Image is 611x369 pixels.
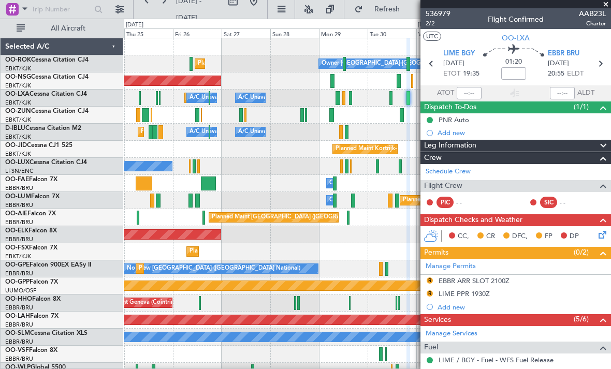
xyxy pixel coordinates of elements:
span: OO-GPE [5,262,30,268]
a: OO-GPEFalcon 900EX EASy II [5,262,91,268]
div: A/C Unavailable [238,90,281,106]
div: LIME PPR 1930Z [439,289,490,298]
div: Owner Melsbroek Air Base [329,175,400,191]
span: 536979 [426,8,450,19]
div: Owner [GEOGRAPHIC_DATA]-[GEOGRAPHIC_DATA] [322,56,461,71]
a: LFSN/ENC [5,167,34,175]
span: ETOT [443,69,460,79]
a: OO-AIEFalcon 7X [5,211,56,217]
span: CC, [458,231,469,242]
button: UTC [423,32,441,41]
span: Charter [579,19,606,28]
div: No Crew [GEOGRAPHIC_DATA] ([GEOGRAPHIC_DATA] National) [127,261,300,276]
span: Crew [424,152,442,164]
div: Planned Maint Kortrijk-[GEOGRAPHIC_DATA] [198,56,318,71]
div: Thu 25 [124,28,173,38]
span: [DATE] [548,58,569,69]
a: OO-JIDCessna CJ1 525 [5,142,72,149]
div: Planned Maint [GEOGRAPHIC_DATA] ([GEOGRAPHIC_DATA] National) [403,193,590,208]
span: Dispatch To-Dos [424,101,476,113]
input: Trip Number [32,2,91,17]
a: EBBR/BRU [5,184,33,192]
span: Fuel [424,342,438,353]
span: OO-ROK [5,57,31,63]
div: Sat 27 [222,28,270,38]
span: OO-NSG [5,74,31,80]
div: Planned Maint Kortrijk-[GEOGRAPHIC_DATA] [190,244,310,259]
a: EBKT/KJK [5,133,31,141]
a: Manage Services [426,329,477,339]
span: D-IBLU [5,125,25,131]
div: Fri 26 [173,28,222,38]
span: (1/1) [574,101,589,112]
a: OO-LXACessna Citation CJ4 [5,91,87,97]
span: OO-LUM [5,194,31,200]
div: Add new [438,303,606,312]
input: --:-- [457,87,482,99]
span: LIME BGY [443,49,475,59]
div: Planned Maint [GEOGRAPHIC_DATA] ([GEOGRAPHIC_DATA]) [212,210,375,225]
span: Refresh [365,6,409,13]
div: [DATE] [126,21,143,29]
div: A/C Unavailable [GEOGRAPHIC_DATA] ([GEOGRAPHIC_DATA] National) [190,124,382,140]
span: (5/6) [574,314,589,324]
span: FP [545,231,552,242]
span: 2/2 [426,19,450,28]
div: Planned Maint Nice ([GEOGRAPHIC_DATA]) [141,124,256,140]
button: All Aircraft [11,20,112,37]
span: 19:35 [463,69,479,79]
a: EBBR/BRU [5,270,33,277]
span: Flight Crew [424,180,462,192]
span: OO-SLM [5,330,30,336]
a: OO-ELKFalcon 8X [5,228,57,234]
a: OO-ROKCessna Citation CJ4 [5,57,89,63]
div: Planned Maint Kortrijk-[GEOGRAPHIC_DATA] [336,141,456,157]
a: OO-LUMFalcon 7X [5,194,60,200]
div: Mon 29 [319,28,368,38]
span: DP [570,231,579,242]
a: Manage Permits [426,261,476,272]
a: UUMO/OSF [5,287,36,294]
a: EBKT/KJK [5,99,31,107]
a: D-IBLUCessna Citation M2 [5,125,81,131]
div: Wed 1 [416,28,465,38]
span: [DATE] [443,58,464,69]
span: OO-LUX [5,159,30,166]
span: EBBR BRU [548,49,579,59]
div: SIC [540,197,557,208]
span: OO-GPP [5,279,30,285]
div: Sun 28 [270,28,319,38]
span: OO-ELK [5,228,28,234]
span: ALDT [577,88,594,98]
a: EBKT/KJK [5,253,31,260]
a: OO-GPPFalcon 7X [5,279,58,285]
button: R [427,277,433,284]
div: A/C Unavailable [GEOGRAPHIC_DATA]-[GEOGRAPHIC_DATA] [238,124,403,140]
a: OO-VSFFalcon 8X [5,347,57,353]
span: OO-FAE [5,176,29,183]
span: Leg Information [424,140,476,152]
a: OO-LUXCessna Citation CJ4 [5,159,87,166]
a: OO-HHOFalcon 8X [5,296,61,302]
a: EBKT/KJK [5,150,31,158]
div: A/C Unavailable [GEOGRAPHIC_DATA] ([GEOGRAPHIC_DATA] National) [190,90,382,106]
div: Tue 30 [368,28,416,38]
a: EBKT/KJK [5,82,31,90]
button: Refresh [350,1,412,18]
div: Planned Maint Geneva (Cointrin) [90,295,176,311]
a: OO-FAEFalcon 7X [5,176,57,183]
a: EBBR/BRU [5,218,33,226]
a: OO-NSGCessna Citation CJ4 [5,74,89,80]
span: OO-AIE [5,211,27,217]
span: OO-LAH [5,313,30,319]
div: - - [456,198,479,207]
div: Planned Maint [GEOGRAPHIC_DATA] ([GEOGRAPHIC_DATA] National) [139,261,326,276]
div: - - [560,198,583,207]
a: EBKT/KJK [5,116,31,124]
div: Owner Melsbroek Air Base [329,193,400,208]
span: OO-LXA [502,33,530,43]
span: AAB23L [579,8,606,19]
span: Dispatch Checks and Weather [424,214,522,226]
span: 01:20 [505,57,522,67]
div: PIC [437,197,454,208]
